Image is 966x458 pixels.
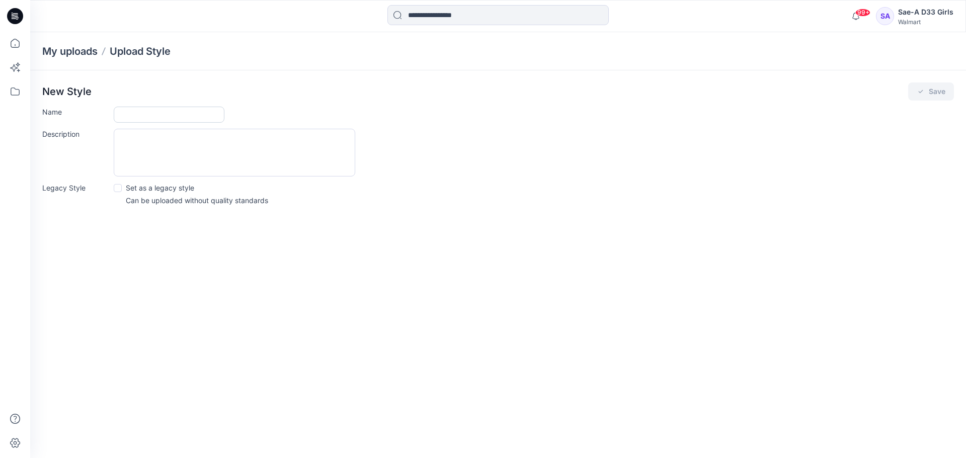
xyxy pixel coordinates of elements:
a: My uploads [42,44,98,58]
div: SA [876,7,894,25]
p: Set as a legacy style [126,182,194,193]
span: 99+ [855,9,870,17]
label: Legacy Style [42,182,108,193]
p: Upload Style [110,44,171,58]
p: New Style [42,85,92,98]
label: Name [42,107,108,117]
div: Sae-A D33 Girls [898,6,953,18]
label: Description [42,129,108,139]
div: Walmart [898,18,953,26]
p: Can be uploaded without quality standards [126,195,268,206]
